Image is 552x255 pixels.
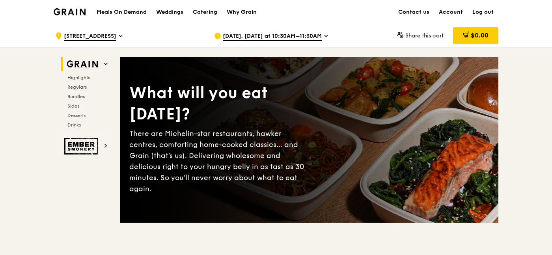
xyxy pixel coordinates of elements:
span: [DATE], [DATE] at 10:30AM–11:30AM [223,32,322,41]
span: Sides [67,103,79,109]
a: Why Grain [222,0,261,24]
a: Account [434,0,468,24]
span: Highlights [67,75,90,80]
a: Contact us [393,0,434,24]
img: Grain web logo [64,57,101,71]
div: Why Grain [227,0,257,24]
div: Weddings [156,0,183,24]
a: Weddings [151,0,188,24]
span: Bundles [67,94,85,99]
img: Grain [54,8,86,15]
div: Catering [193,0,217,24]
span: $0.00 [471,32,489,39]
span: Drinks [67,122,81,128]
img: Ember Smokery web logo [64,138,101,154]
span: [STREET_ADDRESS] [64,32,116,41]
div: There are Michelin-star restaurants, hawker centres, comforting home-cooked classics… and Grain (... [129,128,309,194]
h1: Meals On Demand [97,8,147,16]
span: Desserts [67,113,86,118]
span: Regulars [67,84,87,90]
a: Catering [188,0,222,24]
span: Share this cart [405,32,444,39]
div: What will you eat [DATE]? [129,82,309,125]
a: Log out [468,0,498,24]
